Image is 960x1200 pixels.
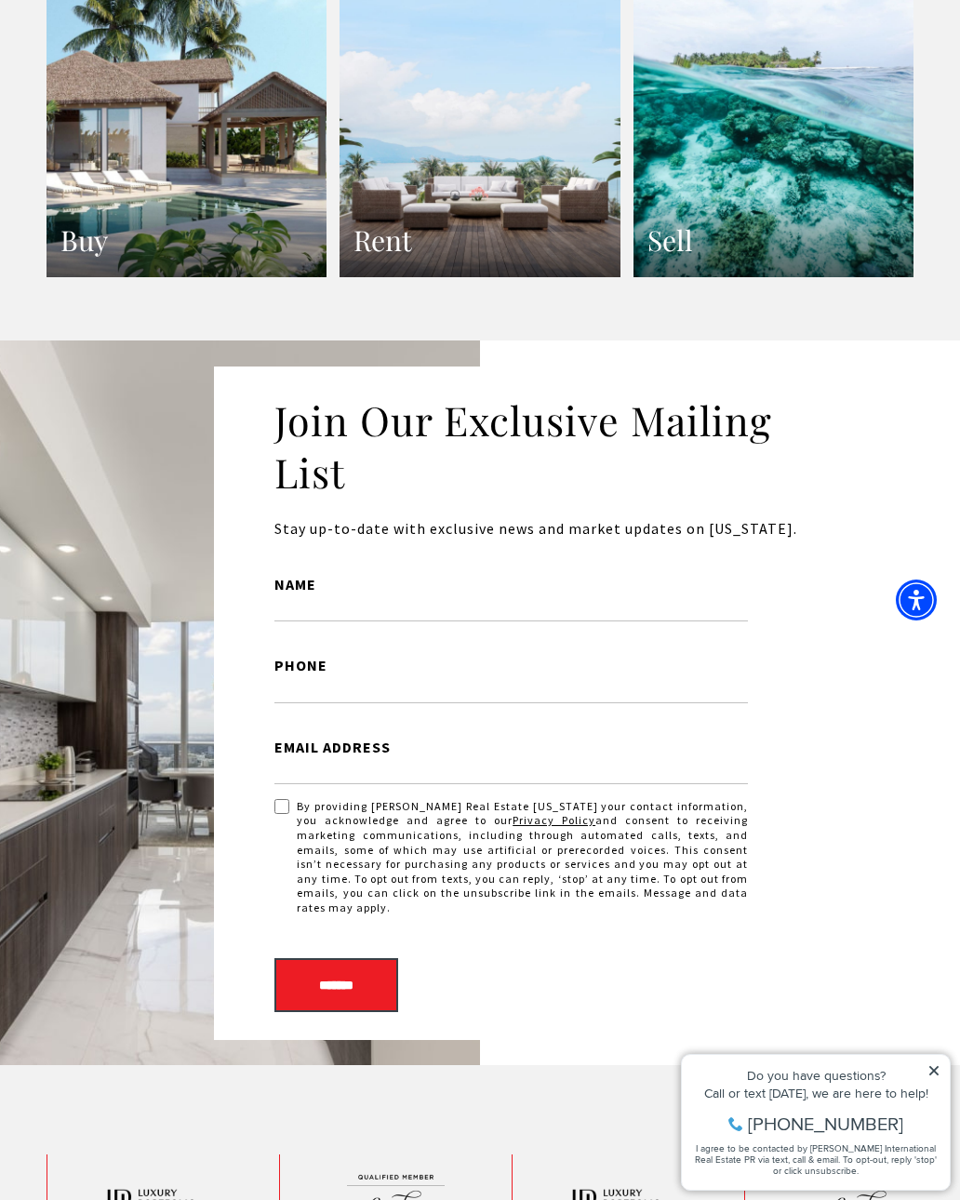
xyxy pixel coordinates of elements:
div: Accessibility Menu [896,580,937,620]
span: [PHONE_NUMBER] [76,87,232,106]
label: Email Address [274,736,748,760]
span: I agree to be contacted by [PERSON_NAME] International Real Estate PR via text, call & email. To ... [23,114,265,150]
h2: Join Our Exclusive Mailing List [274,394,818,499]
div: Do you have questions? [20,42,269,55]
h3: Rent [353,222,606,259]
h3: Buy [60,222,313,259]
div: Call or text [DATE], we are here to help! [20,60,269,73]
span: By providing [PERSON_NAME] Real Estate [US_STATE] your contact information, you acknowledge and a... [297,799,748,915]
label: Phone [274,654,748,678]
input: By providing Christie's Real Estate Puerto Rico your contact information, you acknowledge and agr... [274,799,289,814]
a: Privacy Policy - open in a new tab [513,813,595,827]
p: Stay up-to-date with exclusive news and market updates on [US_STATE]. [274,517,818,541]
iframe: bss-luxurypresence [578,19,941,300]
label: Name [274,573,748,597]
